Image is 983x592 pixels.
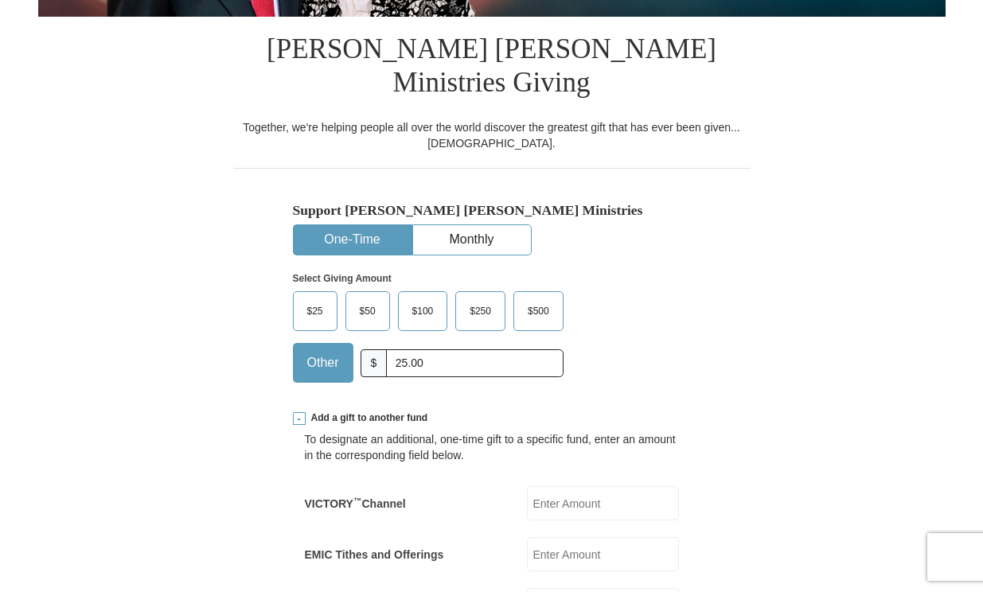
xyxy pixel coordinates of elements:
div: Together, we're helping people all over the world discover the greatest gift that has ever been g... [233,119,751,151]
sup: ™ [353,496,362,505]
h1: [PERSON_NAME] [PERSON_NAME] Ministries Giving [233,17,751,119]
span: $500 [520,299,557,323]
strong: Select Giving Amount [293,273,392,284]
span: $250 [462,299,499,323]
button: Monthly [413,225,531,255]
span: Add a gift to another fund [306,411,428,425]
span: $100 [404,299,442,323]
span: Other [299,351,347,375]
label: VICTORY Channel [305,496,406,512]
input: Enter Amount [527,486,679,520]
input: Enter Amount [527,537,679,571]
button: One-Time [294,225,412,255]
input: Other Amount [386,349,563,377]
label: EMIC Tithes and Offerings [305,547,444,563]
div: To designate an additional, one-time gift to a specific fund, enter an amount in the correspondin... [305,431,679,463]
span: $25 [299,299,331,323]
span: $ [361,349,388,377]
span: $50 [352,299,384,323]
h5: Support [PERSON_NAME] [PERSON_NAME] Ministries [293,202,691,219]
